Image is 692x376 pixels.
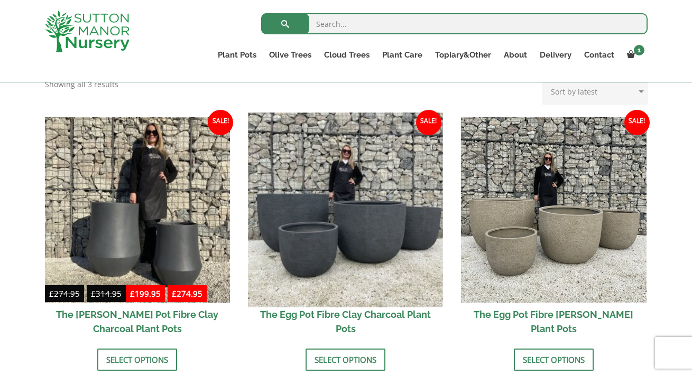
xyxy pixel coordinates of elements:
[533,48,578,62] a: Delivery
[208,110,233,135] span: Sale!
[261,13,648,34] input: Search...
[130,288,135,299] span: £
[49,288,80,299] bdi: 274.95
[497,48,533,62] a: About
[45,303,230,341] h2: The [PERSON_NAME] Pot Fibre Clay Charcoal Plant Pots
[306,349,385,371] a: Select options for “The Egg Pot Fibre Clay Charcoal Plant Pots”
[126,287,207,303] ins: -
[45,78,118,91] p: Showing all 3 results
[49,288,54,299] span: £
[461,117,647,341] a: Sale! The Egg Pot Fibre [PERSON_NAME] Plant Pots
[621,48,648,62] a: 1
[97,349,177,371] a: Select options for “The Bien Hoa Pot Fibre Clay Charcoal Plant Pots”
[624,110,650,135] span: Sale!
[45,117,230,303] img: The Bien Hoa Pot Fibre Clay Charcoal Plant Pots
[172,288,202,299] bdi: 274.95
[376,48,429,62] a: Plant Care
[211,48,263,62] a: Plant Pots
[461,117,647,303] img: The Egg Pot Fibre Clay Champagne Plant Pots
[634,45,644,55] span: 1
[248,112,443,307] img: The Egg Pot Fibre Clay Charcoal Plant Pots
[130,288,161,299] bdi: 199.95
[318,48,376,62] a: Cloud Trees
[91,288,96,299] span: £
[461,303,647,341] h2: The Egg Pot Fibre [PERSON_NAME] Plant Pots
[416,110,441,135] span: Sale!
[45,117,230,341] a: Sale! £274.95-£314.95 £199.95-£274.95 The [PERSON_NAME] Pot Fibre Clay Charcoal Plant Pots
[45,11,130,52] img: logo
[253,303,438,341] h2: The Egg Pot Fibre Clay Charcoal Plant Pots
[253,117,438,341] a: Sale! The Egg Pot Fibre Clay Charcoal Plant Pots
[263,48,318,62] a: Olive Trees
[172,288,177,299] span: £
[45,287,126,303] del: -
[542,78,648,105] select: Shop order
[91,288,122,299] bdi: 314.95
[578,48,621,62] a: Contact
[514,349,594,371] a: Select options for “The Egg Pot Fibre Clay Champagne Plant Pots”
[429,48,497,62] a: Topiary&Other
